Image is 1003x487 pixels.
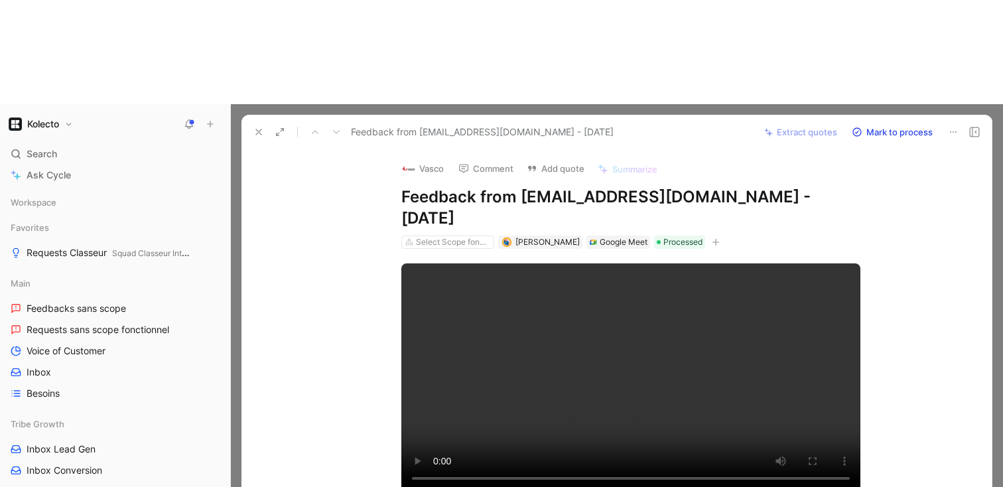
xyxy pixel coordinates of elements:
[27,302,126,315] span: Feedbacks sans scope
[11,277,31,290] span: Main
[5,115,76,133] button: KolectoKolecto
[452,159,519,178] button: Comment
[521,159,590,178] button: Add quote
[27,344,105,358] span: Voice of Customer
[11,196,56,209] span: Workspace
[401,186,860,229] h1: Feedback from [EMAIL_ADDRESS][DOMAIN_NAME] - [DATE]
[5,273,225,293] div: Main
[5,218,225,238] div: Favorites
[5,273,225,403] div: MainFeedbacks sans scopeRequests sans scope fonctionnelVoice of CustomerInboxBesoins
[27,167,71,183] span: Ask Cycle
[5,144,225,164] div: Search
[27,366,51,379] span: Inbox
[27,387,60,400] span: Besoins
[503,238,510,245] img: avatar
[27,323,169,336] span: Requests sans scope fonctionnel
[846,123,939,141] button: Mark to process
[27,246,193,260] span: Requests Classeur
[5,165,225,185] a: Ask Cycle
[758,123,843,141] button: Extract quotes
[5,299,225,318] a: Feedbacks sans scope
[5,439,225,459] a: Inbox Lead Gen
[5,460,225,480] a: Inbox Conversion
[27,146,57,162] span: Search
[27,464,102,477] span: Inbox Conversion
[396,159,450,178] button: logoVasco
[9,117,22,131] img: Kolecto
[11,417,64,431] span: Tribe Growth
[5,362,225,382] a: Inbox
[515,237,580,247] span: [PERSON_NAME]
[416,236,490,249] div: Select Scope fonctionnels
[27,443,96,456] span: Inbox Lead Gen
[112,248,209,258] span: Squad Classeur Intelligent
[27,118,59,130] h1: Kolecto
[612,163,657,175] span: Summarize
[5,243,225,263] a: Requests ClasseurSquad Classeur Intelligent
[592,160,663,178] button: Summarize
[5,383,225,403] a: Besoins
[5,192,225,212] div: Workspace
[5,414,225,434] div: Tribe Growth
[654,236,705,249] div: Processed
[663,236,702,249] span: Processed
[600,236,647,249] div: Google Meet
[5,320,225,340] a: Requests sans scope fonctionnel
[351,124,614,140] span: Feedback from [EMAIL_ADDRESS][DOMAIN_NAME] - [DATE]
[402,162,415,175] img: logo
[11,221,49,234] span: Favorites
[5,341,225,361] a: Voice of Customer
